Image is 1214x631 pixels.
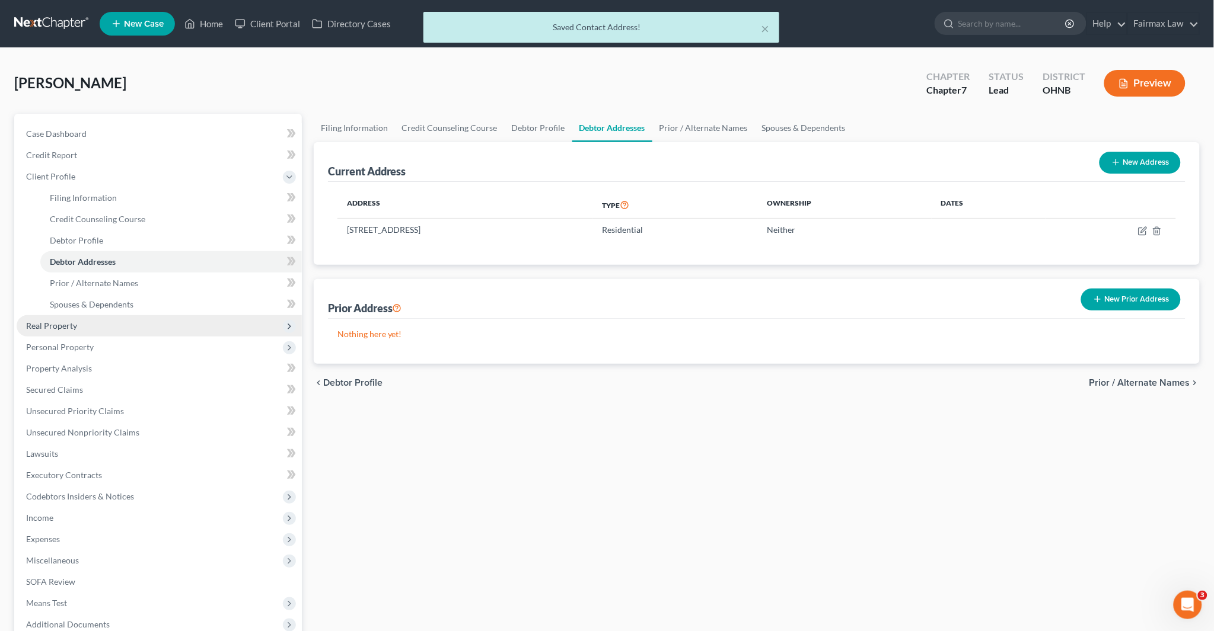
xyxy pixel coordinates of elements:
th: Ownership [757,191,932,219]
span: Income [26,513,53,523]
td: Neither [757,219,932,241]
div: Prior Address [328,301,402,315]
span: Case Dashboard [26,129,87,139]
span: Credit Counseling Course [50,214,145,224]
span: Secured Claims [26,385,83,395]
a: Credit Counseling Course [395,114,505,142]
a: Filing Information [314,114,395,142]
span: 7 [961,84,967,95]
span: Expenses [26,534,60,544]
span: Executory Contracts [26,470,102,480]
span: Debtor Profile [50,235,103,245]
span: Unsecured Priority Claims [26,406,124,416]
a: Credit Counseling Course [40,209,302,230]
th: Address [337,191,593,219]
span: Real Property [26,321,77,331]
span: Additional Documents [26,619,110,629]
span: Debtor Profile [323,378,383,387]
span: Credit Report [26,150,77,160]
div: Chapter [926,84,970,97]
span: Lawsuits [26,449,58,459]
span: Personal Property [26,342,94,352]
i: chevron_right [1190,378,1200,387]
i: chevron_left [314,378,323,387]
span: Prior / Alternate Names [1089,378,1190,387]
button: New Prior Address [1081,289,1181,310]
button: chevron_left Debtor Profile [314,378,383,387]
a: SOFA Review [17,571,302,592]
a: Secured Claims [17,379,302,401]
div: Chapter [926,70,970,84]
a: Executory Contracts [17,465,302,486]
a: Property Analysis [17,358,302,379]
span: SOFA Review [26,576,75,587]
div: Status [989,70,1024,84]
a: Lawsuits [17,443,302,465]
th: Type [593,191,757,219]
span: Property Analysis [26,363,92,373]
div: Lead [989,84,1024,97]
button: New Address [1100,152,1181,174]
a: Debtor Profile [505,114,572,142]
td: Residential [593,219,757,241]
a: Filing Information [40,187,302,209]
span: Prior / Alternate Names [50,278,138,288]
span: Debtor Addresses [50,257,116,267]
span: Spouses & Dependents [50,299,133,309]
a: Unsecured Nonpriority Claims [17,422,302,443]
a: Debtor Addresses [572,114,652,142]
td: [STREET_ADDRESS] [337,219,593,241]
span: Filing Information [50,193,117,203]
div: OHNB [1043,84,1085,97]
div: Current Address [328,164,406,178]
button: × [761,21,770,36]
iframe: Intercom live chat [1174,591,1202,619]
a: Case Dashboard [17,123,302,145]
a: Prior / Alternate Names [652,114,755,142]
a: Spouses & Dependents [755,114,853,142]
th: Dates [932,191,1046,219]
div: District [1043,70,1085,84]
div: Saved Contact Address! [433,21,770,33]
span: Codebtors Insiders & Notices [26,491,134,501]
a: Debtor Profile [40,230,302,251]
span: Unsecured Nonpriority Claims [26,427,139,437]
span: Miscellaneous [26,555,79,565]
button: Prior / Alternate Names chevron_right [1089,378,1200,387]
span: [PERSON_NAME] [14,74,126,91]
a: Spouses & Dependents [40,294,302,315]
a: Unsecured Priority Claims [17,401,302,422]
p: Nothing here yet! [337,328,1176,340]
a: Credit Report [17,145,302,166]
button: Preview [1104,70,1186,97]
span: 3 [1198,591,1207,600]
span: Client Profile [26,171,75,181]
a: Debtor Addresses [40,251,302,273]
a: Prior / Alternate Names [40,273,302,294]
span: Means Test [26,598,67,608]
